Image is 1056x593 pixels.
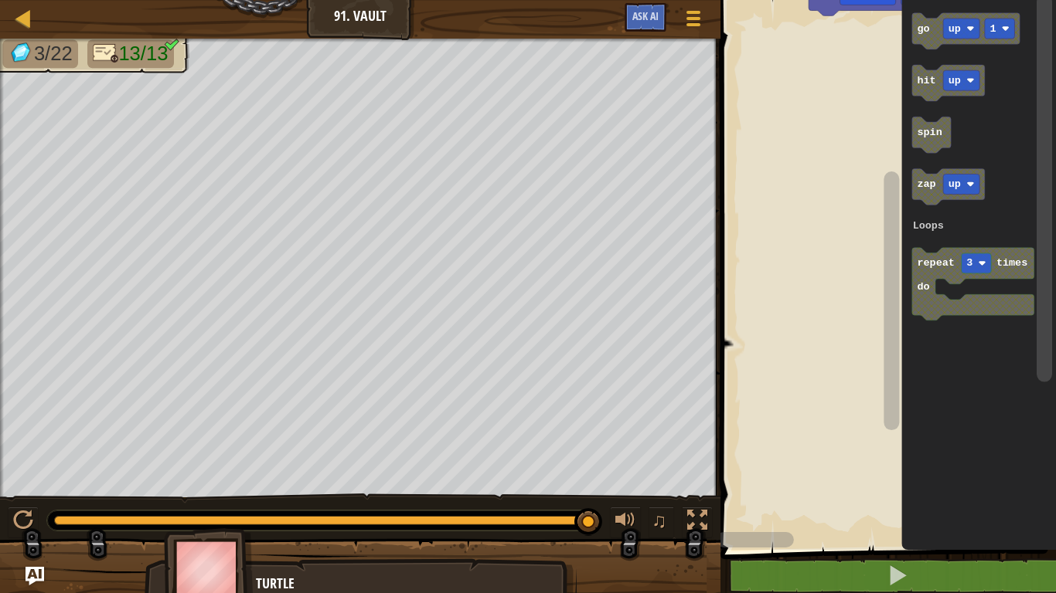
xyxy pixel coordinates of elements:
span: 13/13 [118,42,168,65]
text: Loops [913,220,944,232]
span: 3/22 [34,42,73,65]
span: ♫ [652,509,667,532]
text: up [949,23,961,35]
text: 3 [967,257,973,269]
button: Show game menu [674,3,713,39]
button: ♫ [649,507,675,538]
text: repeat [918,257,955,269]
button: Ask AI [26,567,44,585]
button: Toggle fullscreen [682,507,713,538]
button: Adjust volume [610,507,641,538]
text: hit [918,75,936,86]
text: times [996,257,1027,269]
text: up [949,178,961,190]
text: zap [918,178,936,190]
text: go [918,23,930,35]
text: up [949,75,961,86]
button: Ask AI [625,3,666,32]
span: Ask AI [632,8,659,23]
text: do [918,281,930,293]
li: Collect the gems. [2,39,78,68]
button: Ctrl + P: Play [8,507,39,538]
text: 1 [990,23,996,35]
text: spin [918,127,942,138]
li: Only 9 lines of code [87,39,174,68]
